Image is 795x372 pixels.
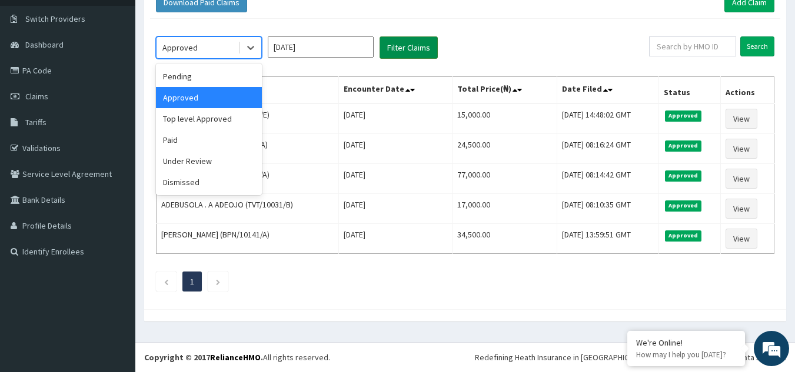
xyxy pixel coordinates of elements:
[665,200,702,211] span: Approved
[557,224,658,254] td: [DATE] 13:59:51 GMT
[25,117,46,128] span: Tariffs
[452,194,557,224] td: 17,000.00
[338,164,452,194] td: [DATE]
[740,36,774,56] input: Search
[338,194,452,224] td: [DATE]
[557,164,658,194] td: [DATE] 08:14:42 GMT
[338,77,452,104] th: Encounter Date
[156,108,262,129] div: Top level Approved
[338,134,452,164] td: [DATE]
[156,129,262,150] div: Paid
[68,111,162,230] span: We're online!
[452,103,557,134] td: 15,000.00
[135,342,795,372] footer: All rights reserved.
[726,139,757,159] a: View
[156,150,262,172] div: Under Review
[557,194,658,224] td: [DATE] 08:10:35 GMT
[210,352,261,363] a: RelianceHMO
[190,276,194,287] a: Page 1 is your current page
[61,66,198,81] div: Chat with us now
[338,103,452,134] td: [DATE]
[665,110,702,121] span: Approved
[162,42,198,53] div: Approved
[452,134,557,164] td: 24,500.00
[726,109,757,129] a: View
[475,351,786,363] div: Redefining Heath Insurance in [GEOGRAPHIC_DATA] using Telemedicine and Data Science!
[157,194,339,224] td: ADEBUSOLA . A ADEOJO (TVT/10031/B)
[25,14,85,24] span: Switch Providers
[665,230,702,241] span: Approved
[268,36,374,58] input: Select Month and Year
[726,199,757,219] a: View
[157,224,339,254] td: [PERSON_NAME] (BPN/10141/A)
[22,59,48,88] img: d_794563401_company_1708531726252_794563401
[557,103,658,134] td: [DATE] 14:48:02 GMT
[557,77,658,104] th: Date Filed
[25,39,64,50] span: Dashboard
[726,229,757,249] a: View
[649,36,736,56] input: Search by HMO ID
[665,170,702,181] span: Approved
[193,6,221,34] div: Minimize live chat window
[636,350,736,360] p: How may I help you today?
[452,224,557,254] td: 34,500.00
[215,276,221,287] a: Next page
[156,172,262,193] div: Dismissed
[452,77,557,104] th: Total Price(₦)
[156,66,262,87] div: Pending
[144,352,263,363] strong: Copyright © 2017 .
[452,164,557,194] td: 77,000.00
[665,140,702,151] span: Approved
[380,36,438,59] button: Filter Claims
[658,77,720,104] th: Status
[164,276,169,287] a: Previous page
[720,77,774,104] th: Actions
[557,134,658,164] td: [DATE] 08:16:24 GMT
[156,87,262,108] div: Approved
[25,91,48,102] span: Claims
[726,169,757,189] a: View
[338,224,452,254] td: [DATE]
[636,337,736,348] div: We're Online!
[6,247,224,289] textarea: Type your message and hit 'Enter'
